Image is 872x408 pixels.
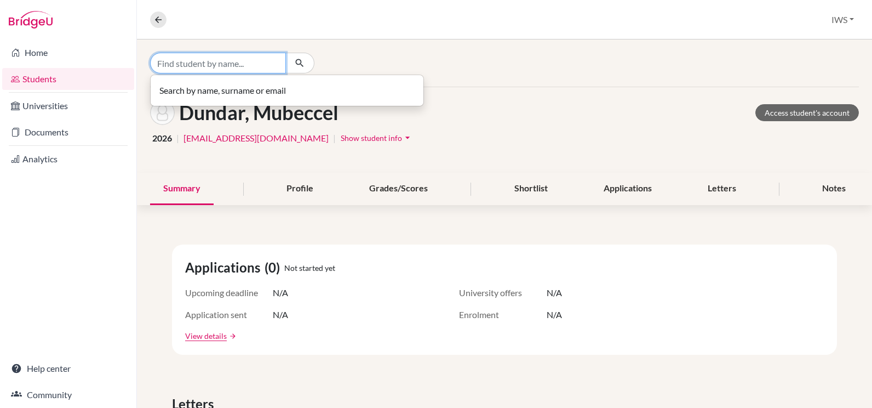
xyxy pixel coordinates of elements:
[2,121,134,143] a: Documents
[402,132,413,143] i: arrow_drop_down
[459,308,547,321] span: Enrolment
[159,84,415,97] p: Search by name, surname or email
[547,286,562,299] span: N/A
[150,53,286,73] input: Find student by name...
[2,384,134,406] a: Community
[273,173,326,205] div: Profile
[809,173,859,205] div: Notes
[185,308,273,321] span: Application sent
[547,308,562,321] span: N/A
[695,173,749,205] div: Letters
[2,358,134,379] a: Help center
[827,9,859,30] button: IWS
[459,286,547,299] span: University offers
[284,262,335,274] span: Not started yet
[152,132,172,145] span: 2026
[227,332,237,340] a: arrow_forward
[185,286,273,299] span: Upcoming deadline
[185,330,227,342] a: View details
[2,68,134,90] a: Students
[150,173,214,205] div: Summary
[501,173,561,205] div: Shortlist
[2,95,134,117] a: Universities
[273,308,288,321] span: N/A
[333,132,336,145] span: |
[185,258,265,277] span: Applications
[183,132,329,145] a: [EMAIL_ADDRESS][DOMAIN_NAME]
[341,133,402,143] span: Show student info
[2,42,134,64] a: Home
[2,148,134,170] a: Analytics
[273,286,288,299] span: N/A
[150,100,175,125] img: Mubeccel Dundar's avatar
[176,132,179,145] span: |
[755,104,859,121] a: Access student's account
[590,173,665,205] div: Applications
[179,101,339,124] h1: Dundar, Mubeccel
[340,129,414,146] button: Show student infoarrow_drop_down
[356,173,441,205] div: Grades/Scores
[9,11,53,29] img: Bridge-U
[265,258,284,277] span: (0)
